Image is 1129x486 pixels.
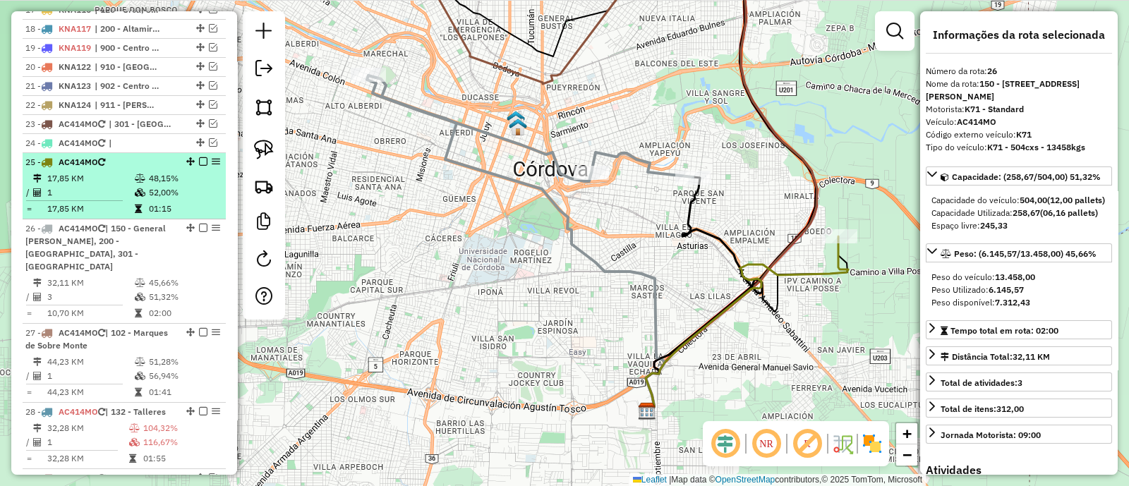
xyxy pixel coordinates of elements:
i: % de utilização do peso [129,424,140,432]
td: 104,32% [143,421,220,435]
div: Número da rota: [926,65,1112,78]
em: Opções [212,157,220,166]
td: 45,66% [148,276,219,290]
i: % de utilização da cubagem [135,372,145,380]
td: 32,28 KM [47,421,128,435]
span: 29 - [25,473,105,483]
em: Finalizar rota [199,407,207,415]
img: UDC - Córdoba [509,118,527,136]
a: Capacidade: (258,67/504,00) 51,32% [926,166,1112,186]
td: 01:55 [143,451,220,466]
img: Selecionar atividades - polígono [254,97,274,117]
a: Leaflet [633,475,667,485]
em: Alterar sequência das rotas [186,224,195,232]
td: 52,00% [148,186,219,200]
em: Finalizar rota [199,157,207,166]
span: 200 - Altamira, 201 - San Vicente [95,23,159,35]
em: Alterar sequência das rotas [196,43,205,51]
span: 19 - [25,42,91,53]
a: Peso: (6.145,57/13.458,00) 45,66% [926,243,1112,262]
div: Nome da rota: [926,78,1112,103]
i: Total de Atividades [33,438,42,446]
td: 32,28 KM [47,451,128,466]
span: 25 - [25,157,105,167]
em: Visualizar rota [209,119,217,128]
em: Opções [212,407,220,415]
i: Tempo total em rota [135,388,142,396]
i: Total de Atividades [33,372,42,380]
span: | 102 - Marques de Sobre Monte [25,327,168,351]
div: Distância Total: [941,351,1050,363]
a: Exibir filtros [881,17,909,45]
em: Alterar sequência das rotas [196,138,205,147]
i: Veículo já utilizado nesta sessão [98,120,105,128]
em: Alterar sequência das rotas [196,119,205,128]
td: / [25,435,32,449]
span: 28 - [25,406,166,417]
em: Alterar sequência das rotas [196,24,205,32]
span: KNA117 [59,23,91,34]
td: 44,23 KM [47,385,134,399]
td: = [25,451,32,466]
span: − [902,446,912,463]
em: Alterar sequência das rotas [186,407,195,415]
em: Opções [212,328,220,336]
a: Reroteirizar Sessão [250,245,278,277]
a: Total de atividades:3 [926,372,1112,391]
i: % de utilização do peso [135,279,145,287]
span: AC414MO [59,119,98,129]
h4: Atividades [926,463,1112,477]
td: = [25,385,32,399]
em: Visualizar rota [209,81,217,90]
img: Exibir/Ocultar setores [861,432,883,455]
strong: 7.312,43 [995,297,1030,308]
a: Criar modelo [250,207,278,239]
strong: 26 [987,66,997,76]
div: Peso disponível: [931,296,1106,309]
td: 116,67% [143,435,220,449]
em: Visualizar rota [209,24,217,32]
td: 3 [47,290,134,304]
i: % de utilização da cubagem [135,188,145,197]
span: 26 - [25,223,166,272]
a: Jornada Motorista: 09:00 [926,425,1112,444]
i: Tempo total em rota [135,309,142,317]
i: % de utilização do peso [135,358,145,366]
span: Tempo total em rota: 02:00 [950,325,1058,336]
td: 02:00 [148,306,219,320]
td: 56,94% [148,369,219,383]
span: 910 - Nueva Cordoba [95,61,159,73]
div: Veículo: [926,116,1112,128]
em: Opções [212,224,220,232]
a: Tempo total em rota: 02:00 [926,320,1112,339]
div: Jornada Motorista: 09:00 [941,429,1041,442]
i: Veículo já utilizado nesta sessão [98,329,105,337]
em: Finalizar rota [199,224,207,232]
span: + [902,425,912,442]
span: AC414MO [59,157,98,167]
i: Veículo já utilizado nesta sessão [98,139,105,147]
td: 48,15% [148,171,219,186]
span: Ocultar NR [749,427,783,461]
div: Código externo veículo: [926,128,1112,141]
i: Tempo total em rota [129,454,136,463]
span: 23 - [25,119,105,129]
div: Capacidade: (258,67/504,00) 51,32% [926,188,1112,238]
span: Peso do veículo: [931,272,1035,282]
img: Criar rota [254,176,274,196]
strong: 6.145,57 [989,284,1024,295]
em: Visualizar rota [209,62,217,71]
span: KNA122 [59,61,91,72]
strong: 3 [1018,377,1022,388]
span: KNA116 [59,4,91,15]
span: KNA124 [59,99,91,110]
i: Veículo já utilizado nesta sessão [98,474,105,482]
em: Alterar sequência das rotas [196,81,205,90]
img: Selecionar atividades - laço [254,140,274,159]
span: 24 - [25,138,105,148]
td: 44,23 KM [47,355,134,369]
div: Peso: (6.145,57/13.458,00) 45,66% [926,265,1112,315]
span: 911 - Patio Olmos [95,99,159,111]
span: 18 - [25,23,91,34]
span: KNA123 [59,80,91,91]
